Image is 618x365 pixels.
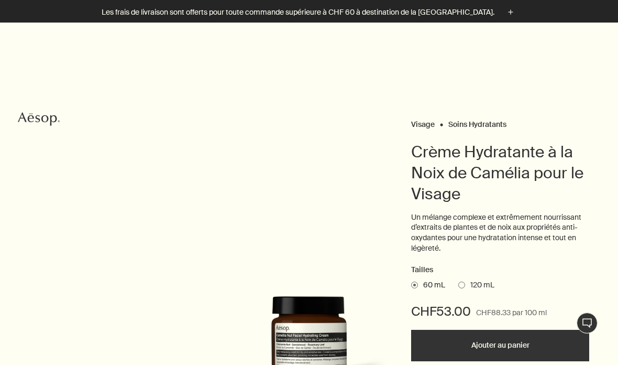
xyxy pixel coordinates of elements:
[411,142,589,205] h1: Crème Hydratante à la Noix de Camélia pour le Visage
[418,280,445,291] span: 60 mL
[15,109,62,132] a: Aesop
[411,212,589,253] p: Un mélange complexe et extrêmement nourrissant d’extraits de plantes et de noix aux propriétés an...
[577,313,598,334] button: Chat en direct
[411,264,589,276] h2: Tailles
[18,111,60,127] svg: Aesop
[411,330,589,361] button: Ajouter au panier - CHF53.00
[411,303,471,320] span: CHF53.00
[411,120,435,124] a: Visage
[102,7,494,18] p: Les frais de livraison sont offerts pour toute commande supérieure à CHF 60 à destination de la [...
[465,280,494,291] span: 120 mL
[476,307,547,319] span: CHF88.33 par 100 ml
[102,6,516,18] button: Les frais de livraison sont offerts pour toute commande supérieure à CHF 60 à destination de la [...
[448,120,506,124] a: Soins Hydratants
